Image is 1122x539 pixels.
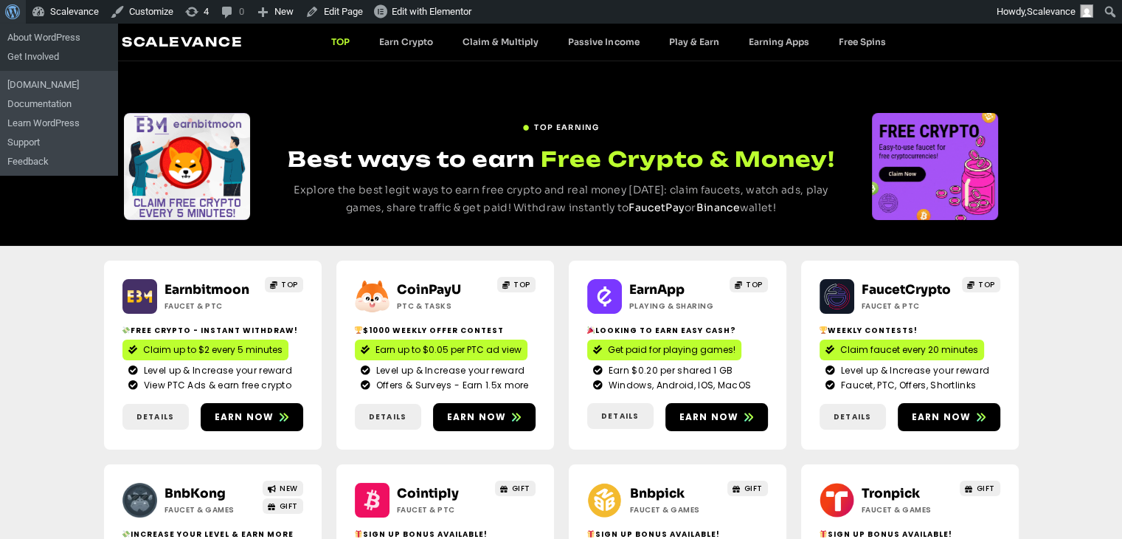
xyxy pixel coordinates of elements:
a: Earn Crypto [364,36,448,47]
div: Slides [872,113,998,220]
span: TOP [281,279,298,290]
a: TOP [497,277,536,292]
p: Explore the best legit ways to earn free crypto and real money [DATE]: claim faucets, watch ads, ... [277,182,845,217]
span: Earn now [679,411,739,424]
span: Details [369,411,406,422]
span: Earn now [215,411,274,424]
a: Claim faucet every 20 minutes [820,340,984,360]
a: Bnbpick [629,486,684,501]
a: Details [587,403,654,429]
a: Earning Apps [733,36,823,47]
a: Play & Earn [654,36,733,47]
h2: Faucet & PTC [165,301,257,312]
img: 💸 [122,326,130,334]
a: TOP [962,277,1000,292]
a: TOP [730,277,768,292]
h2: Playing & Sharing [629,301,721,312]
span: Earn now [912,411,972,424]
span: Claim faucet every 20 minutes [840,343,978,357]
a: Free Spins [823,36,900,47]
a: GIFT [495,481,536,496]
nav: Menu [316,36,900,47]
a: Get paid for playing games! [587,340,741,360]
a: Binance [696,201,740,214]
span: Level up & Increase your reward [140,364,292,377]
img: 🎁 [355,530,362,538]
span: GIFT [512,483,530,494]
a: Tronpick [862,486,920,501]
h2: Faucet & PTC [862,301,954,312]
a: Earn now [201,403,303,431]
span: TOP [978,279,995,290]
a: Earn now [665,403,768,431]
a: Earn now [433,403,536,431]
h2: Free crypto - Instant withdraw! [122,325,303,336]
span: Earn $0.20 per shared 1 GB [605,364,733,377]
h2: Faucet & Games [165,504,257,515]
span: Earn now [447,411,507,424]
img: 🎁 [587,530,595,538]
a: FaucetCrypto [862,282,951,298]
a: EarnApp [629,282,685,298]
span: Details [834,411,871,422]
span: TOP EARNING [534,122,599,133]
a: TOP EARNING [522,116,599,133]
h2: Looking to Earn Easy Cash? [587,325,768,336]
img: 🎉 [587,326,595,334]
span: Details [601,411,639,422]
span: Faucet, PTC, Offers, Shortlinks [837,379,976,392]
a: GIFT [960,481,1000,496]
a: Scalevance [122,34,243,49]
span: Offers & Surveys - Earn 1.5x more [373,379,529,392]
a: Details [122,404,189,430]
span: TOP [513,279,530,290]
img: 🏆 [820,326,827,334]
a: Earn now [898,403,1000,431]
img: 🎁 [820,530,827,538]
div: Slides [124,113,250,220]
img: 🏆 [355,326,362,334]
h2: ptc & Tasks [397,301,489,312]
h2: Faucet & Games [629,504,721,515]
h2: $1000 Weekly Offer contest [355,325,536,336]
a: NEW [263,481,303,496]
span: GIFT [744,483,763,494]
span: View PTC Ads & earn free crypto [140,379,291,392]
a: TOP [316,36,364,47]
span: Get paid for playing games! [608,343,735,357]
a: Claim up to $2 every 5 minutes [122,340,288,360]
span: TOP [746,279,763,290]
a: FaucetPay [628,201,685,214]
a: TOP [265,277,303,292]
span: Details [136,411,174,422]
a: GIFT [727,481,768,496]
a: GIFT [263,498,303,514]
a: Earn up to $0.05 per PTC ad view [355,340,527,360]
span: NEW [280,483,298,494]
span: Claim up to $2 every 5 minutes [143,343,283,357]
span: Best ways to earn [287,146,534,172]
a: CoinPayU [397,282,461,298]
span: Scalevance [1027,6,1076,17]
span: GIFT [977,483,995,494]
span: Level up & Increase your reward [373,364,524,377]
a: Passive Income [553,36,654,47]
span: Free Crypto & Money! [540,145,834,174]
span: Edit with Elementor [392,6,471,17]
a: BnbKong [165,486,226,501]
h2: Weekly contests! [820,325,1000,336]
img: 💸 [122,530,130,538]
a: Cointiply [397,486,459,501]
a: Earnbitmoon [165,282,249,298]
h2: Faucet & PTC [397,504,489,515]
a: Claim & Multiply [448,36,553,47]
h2: Faucet & Games [862,504,954,515]
span: GIFT [280,501,298,512]
a: Details [355,404,421,430]
span: Windows, Android, IOS, MacOS [605,379,751,392]
span: Level up & Increase your reward [837,364,989,377]
span: Earn up to $0.05 per PTC ad view [375,343,522,357]
a: Details [820,404,886,430]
